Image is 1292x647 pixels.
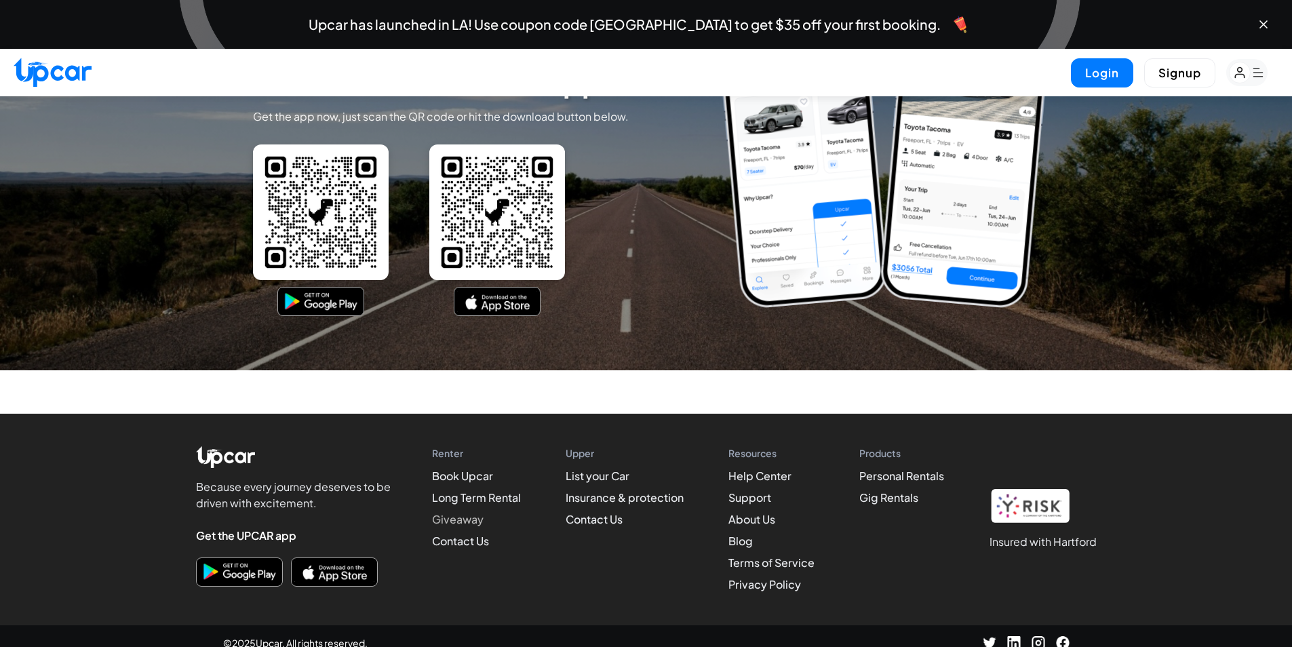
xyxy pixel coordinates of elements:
h1: Insured with Hartford [990,534,1097,550]
img: Upcar Logo [14,58,92,87]
a: Long Term Rental [432,490,521,505]
a: Giveaway [432,512,484,526]
a: Contact Us [432,534,489,548]
button: Download on the App Store [291,557,378,587]
span: Upcar has launched in LA! Use coupon code [GEOGRAPHIC_DATA] to get $35 off your first booking. [309,18,941,31]
a: Blog [728,534,753,548]
a: Insurance & protection [566,490,684,505]
a: Gig Rentals [859,490,918,505]
h4: Get the UPCAR app [196,528,399,544]
a: About Us [728,512,775,526]
button: Close banner [1257,18,1270,31]
a: Book Upcar [432,469,493,483]
button: Signup [1144,58,1215,87]
a: Help Center [728,469,791,483]
img: Get it on Google Play [199,561,279,583]
img: Download on the App Store [294,561,374,583]
img: iOS QR Code [429,144,565,280]
img: Upcar Logo [196,446,256,468]
a: Privacy Policy [728,577,801,591]
img: Android QR Code [253,144,389,280]
button: Download on the App Store [454,287,541,316]
a: Personal Rentals [859,469,944,483]
button: Download on Google Play [196,557,283,587]
a: Contact Us [566,512,623,526]
p: Because every journey deserves to be driven with excitement. [196,479,399,511]
h4: Products [859,446,944,460]
h4: Resources [728,446,815,460]
h4: Renter [432,446,521,460]
button: Login [1071,58,1133,87]
h3: Download the app [253,64,636,98]
img: Download on the App Store [457,290,537,313]
a: Terms of Service [728,555,815,570]
p: Get the app now, just scan the QR code or hit the download button below. [253,109,629,124]
h4: Upper [566,446,684,460]
a: Support [728,490,771,505]
img: Get it on Google Play [281,290,361,313]
a: List your Car [566,469,629,483]
button: Download on Google Play [277,287,364,316]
